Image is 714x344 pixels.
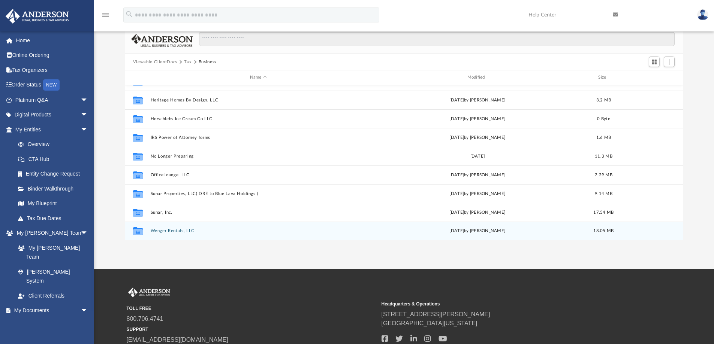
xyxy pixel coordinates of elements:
[5,303,96,318] a: My Documentsarrow_drop_down
[150,154,366,159] button: No Longer Preparing
[596,135,611,139] span: 1.6 MB
[150,228,366,233] button: Wenger Rentals, LLC
[81,107,96,123] span: arrow_drop_down
[595,191,612,195] span: 9.14 MB
[5,107,99,122] a: Digital Productsarrow_drop_down
[81,226,96,241] span: arrow_drop_down
[81,92,96,108] span: arrow_drop_down
[150,74,366,81] div: Name
[595,154,612,158] span: 11.3 MB
[10,318,92,333] a: Box
[127,337,228,343] a: [EMAIL_ADDRESS][DOMAIN_NAME]
[5,122,99,137] a: My Entitiesarrow_drop_down
[588,74,618,81] div: Size
[127,316,163,322] a: 800.706.4741
[593,210,614,214] span: 17.54 MB
[101,14,110,19] a: menu
[370,209,585,216] div: [DATE] by [PERSON_NAME]
[649,57,660,67] button: Switch to Grid View
[370,97,585,103] div: [DATE] by [PERSON_NAME]
[664,57,675,67] button: Add
[5,63,99,77] a: Tax Organizers
[150,116,366,121] button: Herschlebs Ice Cream Co LLC
[382,311,490,317] a: [STREET_ADDRESS][PERSON_NAME]
[43,79,60,91] div: NEW
[370,228,585,234] div: [DATE] by [PERSON_NAME]
[370,153,585,159] div: [DATE]
[593,229,614,233] span: 18.05 MB
[595,173,612,177] span: 2.29 MB
[10,240,92,264] a: My [PERSON_NAME] Team
[199,32,675,46] input: Search files and folders
[127,287,172,297] img: Anderson Advisors Platinum Portal
[370,134,585,141] div: [DATE] by [PERSON_NAME]
[125,85,683,240] div: grid
[10,288,96,303] a: Client Referrals
[128,74,147,81] div: id
[697,9,708,20] img: User Pic
[596,98,611,102] span: 3.2 MB
[150,191,366,196] button: Sunar Properties, LLC( DRE to Blue Lava Holdings )
[184,59,192,66] button: Tax
[5,226,96,241] a: My [PERSON_NAME] Teamarrow_drop_down
[150,210,366,215] button: Sunar, Inc.
[101,10,110,19] i: menu
[369,74,585,81] div: Modified
[125,10,133,18] i: search
[10,196,96,211] a: My Blueprint
[127,305,376,312] small: TOLL FREE
[5,92,99,107] a: Platinum Q&Aarrow_drop_down
[81,303,96,319] span: arrow_drop_down
[622,74,674,81] div: id
[3,9,71,24] img: Anderson Advisors Platinum Portal
[10,181,99,196] a: Binder Walkthrough
[127,326,376,333] small: SUPPORT
[382,301,631,307] small: Headquarters & Operations
[81,122,96,137] span: arrow_drop_down
[150,173,366,177] button: OfficeLounge, LLC
[10,167,99,182] a: Entity Change Request
[150,98,366,103] button: Heritage Homes By Design, LLC
[10,137,99,152] a: Overview
[382,320,477,326] a: [GEOGRAPHIC_DATA][US_STATE]
[5,33,99,48] a: Home
[199,59,217,66] button: Business
[370,190,585,197] div: [DATE] by [PERSON_NAME]
[370,115,585,122] div: [DATE] by [PERSON_NAME]
[597,116,610,121] span: 0 Byte
[133,59,177,66] button: Viewable-ClientDocs
[370,171,585,178] div: [DATE] by [PERSON_NAME]
[10,264,96,288] a: [PERSON_NAME] System
[5,77,99,93] a: Order StatusNEW
[10,211,99,226] a: Tax Due Dates
[10,152,99,167] a: CTA Hub
[150,135,366,140] button: IRS Power of Attorney forms
[5,48,99,63] a: Online Ordering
